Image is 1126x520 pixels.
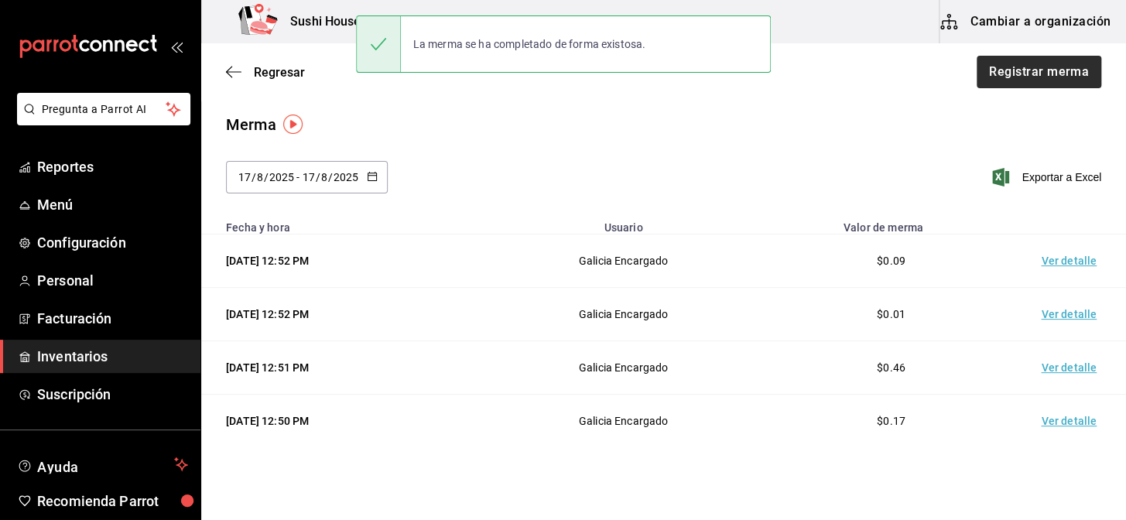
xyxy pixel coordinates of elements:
button: Exportar a Excel [995,168,1101,186]
div: La merma se ha completado de forma existosa. [401,27,659,61]
span: Regresar [254,65,305,80]
td: Ver detalle [1018,395,1126,448]
th: Fecha y hora [201,212,482,234]
td: Ver detalle [1018,341,1126,395]
td: Galicia Encargado [482,234,764,288]
span: Personal [37,270,188,291]
button: Registrar merma [977,56,1101,88]
span: $0.17 [877,415,905,427]
span: $0.46 [877,361,905,374]
img: Tooltip marker [283,115,303,134]
div: [DATE] 12:50 PM [226,413,464,429]
th: Valor de merma [765,212,1018,234]
div: [DATE] 12:51 PM [226,360,464,375]
span: Suscripción [37,384,188,405]
td: Galicia Encargado [482,288,764,341]
input: Month [320,171,328,183]
span: Reportes [37,156,188,177]
span: Inventarios [37,346,188,367]
span: / [315,171,320,183]
span: / [328,171,333,183]
input: Day [301,171,315,183]
span: $0.09 [877,255,905,267]
h3: Sushi House ([GEOGRAPHIC_DATA]) [278,12,495,31]
span: Menú [37,194,188,215]
button: open_drawer_menu [170,40,183,53]
span: / [264,171,269,183]
input: Day [238,171,252,183]
td: Ver detalle [1018,234,1126,288]
button: Regresar [226,65,305,80]
td: Galicia Encargado [482,341,764,395]
input: Year [269,171,295,183]
th: Usuario [482,212,764,234]
span: Ayuda [37,455,168,474]
td: Galicia Encargado [482,395,764,448]
input: Month [256,171,264,183]
input: Year [333,171,359,183]
span: Configuración [37,232,188,253]
div: [DATE] 12:52 PM [226,253,464,269]
div: Merma [226,113,276,136]
span: Recomienda Parrot [37,491,188,511]
td: Ver detalle [1018,288,1126,341]
a: Pregunta a Parrot AI [11,112,190,128]
button: Pregunta a Parrot AI [17,93,190,125]
span: Facturación [37,308,188,329]
span: - [296,171,299,183]
div: [DATE] 12:52 PM [226,306,464,322]
span: $0.01 [877,308,905,320]
span: / [252,171,256,183]
span: Pregunta a Parrot AI [42,101,166,118]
